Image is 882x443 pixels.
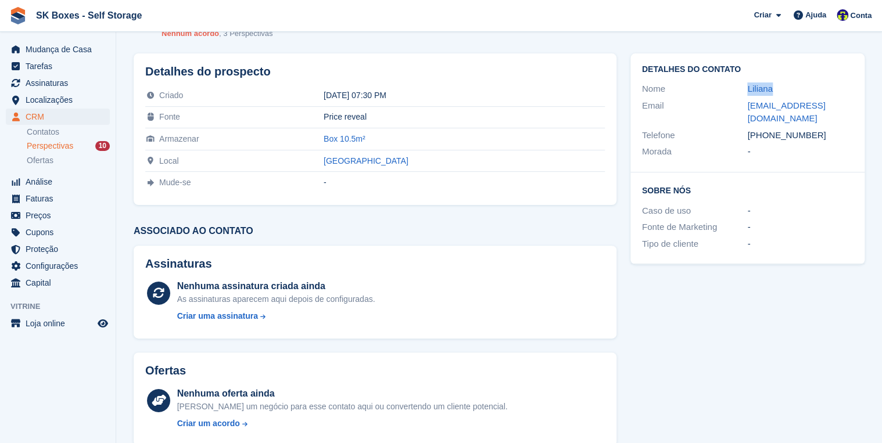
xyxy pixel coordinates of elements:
[159,112,180,121] span: Fonte
[27,154,110,167] a: Ofertas
[324,156,408,165] a: [GEOGRAPHIC_DATA]
[177,401,508,413] div: [PERSON_NAME] um negócio para esse contato aqui ou convertendo um cliente potencial.
[26,58,95,74] span: Tarefas
[26,258,95,274] span: Configurações
[642,129,748,142] div: Telefone
[26,92,95,108] span: Localizações
[9,7,27,24] img: stora-icon-8386f47178a22dfd0bd8f6a31ec36ba5ce8667c1dd55bd0f319d3a0aa187defe.svg
[177,293,375,305] div: As assinaturas aparecem aqui depois de configuradas.
[747,145,853,159] div: -
[159,91,183,100] span: Criado
[642,221,748,234] div: Fonte de Marketing
[6,224,110,240] a: menu
[6,258,110,274] a: menu
[6,275,110,291] a: menu
[177,310,375,322] a: Criar uma assinatura
[6,75,110,91] a: menu
[177,387,508,401] div: Nenhuma oferta ainda
[26,174,95,190] span: Análise
[6,190,110,207] a: menu
[324,112,605,121] div: Price reveal
[747,237,853,251] div: -
[642,99,748,125] div: Email
[6,207,110,224] a: menu
[134,226,616,236] h3: Associado ao contato
[145,257,605,271] h2: Assinaturas
[642,82,748,96] div: Nome
[6,41,110,57] a: menu
[219,28,273,39] li: 3 Perspectivas
[642,145,748,159] div: Morada
[177,417,240,430] div: Criar um acordo
[747,204,853,218] div: -
[642,204,748,218] div: Caso de uso
[747,100,825,124] a: [EMAIL_ADDRESS][DOMAIN_NAME]
[26,241,95,257] span: Proteção
[747,129,853,142] div: [PHONE_NUMBER]
[6,174,110,190] a: menu
[26,275,95,291] span: Capital
[26,75,95,91] span: Assinaturas
[26,190,95,207] span: Faturas
[27,140,110,152] a: Perspectivas 10
[324,134,365,143] a: Box 10.5m²
[145,364,186,377] h2: Ofertas
[6,58,110,74] a: menu
[177,279,375,293] div: Nenhuma assinatura criada ainda
[324,91,605,100] div: [DATE] 07:30 PM
[642,65,853,74] h2: Detalhes do contato
[642,184,853,196] h2: Sobre Nós
[837,9,848,21] img: Rita Ferreira
[159,156,178,165] span: Local
[850,10,872,21] span: Conta
[6,241,110,257] a: menu
[324,178,605,187] div: -
[96,316,110,330] a: Loja de pré-visualização
[177,310,258,322] div: Criar uma assinatura
[177,417,508,430] a: Criar um acordo
[159,178,191,187] span: Mude-se
[6,92,110,108] a: menu
[27,141,73,152] span: Perspectivas
[159,134,199,143] span: Armazenar
[27,127,110,138] a: Contatos
[754,9,771,21] span: Criar
[26,207,95,224] span: Preços
[6,109,110,125] a: menu
[31,6,146,25] a: SK Boxes - Self Storage
[747,221,853,234] div: -
[26,41,95,57] span: Mudança de Casa
[145,65,605,78] h2: Detalhes do prospecto
[805,9,826,21] span: Ajuda
[26,109,95,125] span: CRM
[10,301,116,312] span: Vitrine
[6,315,110,332] a: menu
[95,141,110,151] div: 10
[26,315,95,332] span: Loja online
[27,155,53,166] span: Ofertas
[747,84,772,93] a: Liliana
[162,28,219,39] li: Nenhum acordo
[26,224,95,240] span: Cupons
[642,237,748,251] div: Tipo de cliente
